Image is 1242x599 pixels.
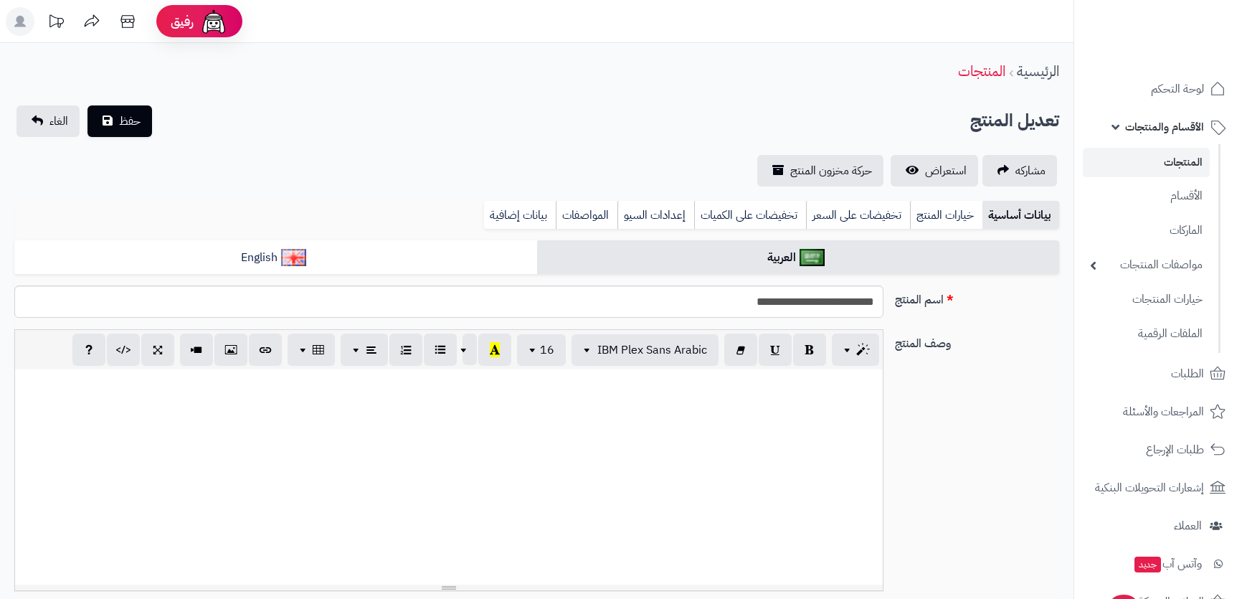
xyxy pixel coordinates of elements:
[16,105,80,137] a: الغاء
[889,286,1066,308] label: اسم المنتج
[597,341,707,359] span: IBM Plex Sans Arabic
[1083,181,1210,212] a: الأقسام
[1083,395,1233,429] a: المراجعات والأسئلة
[1151,79,1204,99] span: لوحة التحكم
[1134,557,1161,572] span: جديد
[484,201,556,230] a: بيانات إضافية
[1083,471,1233,505] a: إشعارات التحويلات البنكية
[910,201,982,230] a: خيارات المنتج
[1095,478,1204,498] span: إشعارات التحويلات البنكية
[49,113,68,130] span: الغاء
[1017,60,1059,82] a: الرئيسية
[1083,72,1233,106] a: لوحة التحكم
[891,155,978,187] a: استعراض
[1083,547,1233,581] a: وآتس آبجديد
[14,240,537,275] a: English
[517,334,566,366] button: 16
[1133,554,1202,574] span: وآتس آب
[925,162,967,179] span: استعراض
[171,13,194,30] span: رفيق
[1144,11,1228,41] img: logo-2.png
[1125,117,1204,137] span: الأقسام والمنتجات
[1083,357,1233,391] a: الطلبات
[1146,440,1204,460] span: طلبات الإرجاع
[1083,319,1210,349] a: الملفات الرقمية
[572,334,719,366] button: IBM Plex Sans Arabic
[281,249,306,266] img: English
[889,329,1066,352] label: وصف المنتج
[800,249,825,266] img: العربية
[1123,402,1204,422] span: المراجعات والأسئلة
[1015,162,1046,179] span: مشاركه
[790,162,872,179] span: حركة مخزون المنتج
[982,155,1057,187] a: مشاركه
[958,60,1005,82] a: المنتجات
[38,7,74,39] a: تحديثات المنصة
[1083,509,1233,543] a: العملاء
[1174,516,1202,536] span: العملاء
[540,341,554,359] span: 16
[1083,433,1233,467] a: طلبات الإرجاع
[1083,284,1210,315] a: خيارات المنتجات
[199,7,228,36] img: ai-face.png
[537,240,1060,275] a: العربية
[970,106,1059,136] h2: تعديل المنتج
[1083,215,1210,246] a: الماركات
[87,105,152,137] button: حفظ
[1083,148,1210,177] a: المنتجات
[119,113,141,130] span: حفظ
[694,201,806,230] a: تخفيضات على الكميات
[617,201,694,230] a: إعدادات السيو
[556,201,617,230] a: المواصفات
[806,201,910,230] a: تخفيضات على السعر
[757,155,883,187] a: حركة مخزون المنتج
[982,201,1059,230] a: بيانات أساسية
[1083,250,1210,280] a: مواصفات المنتجات
[1171,364,1204,384] span: الطلبات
